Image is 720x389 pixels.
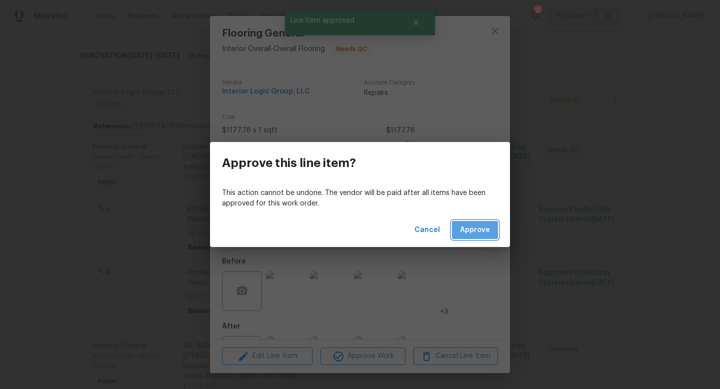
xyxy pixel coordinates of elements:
h3: Approve this line item? [222,156,356,170]
button: Cancel [410,221,444,239]
p: This action cannot be undone. The vendor will be paid after all items have been approved for this... [222,188,498,209]
span: Cancel [414,224,440,236]
button: Approve [452,221,498,239]
span: Approve [460,224,490,236]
